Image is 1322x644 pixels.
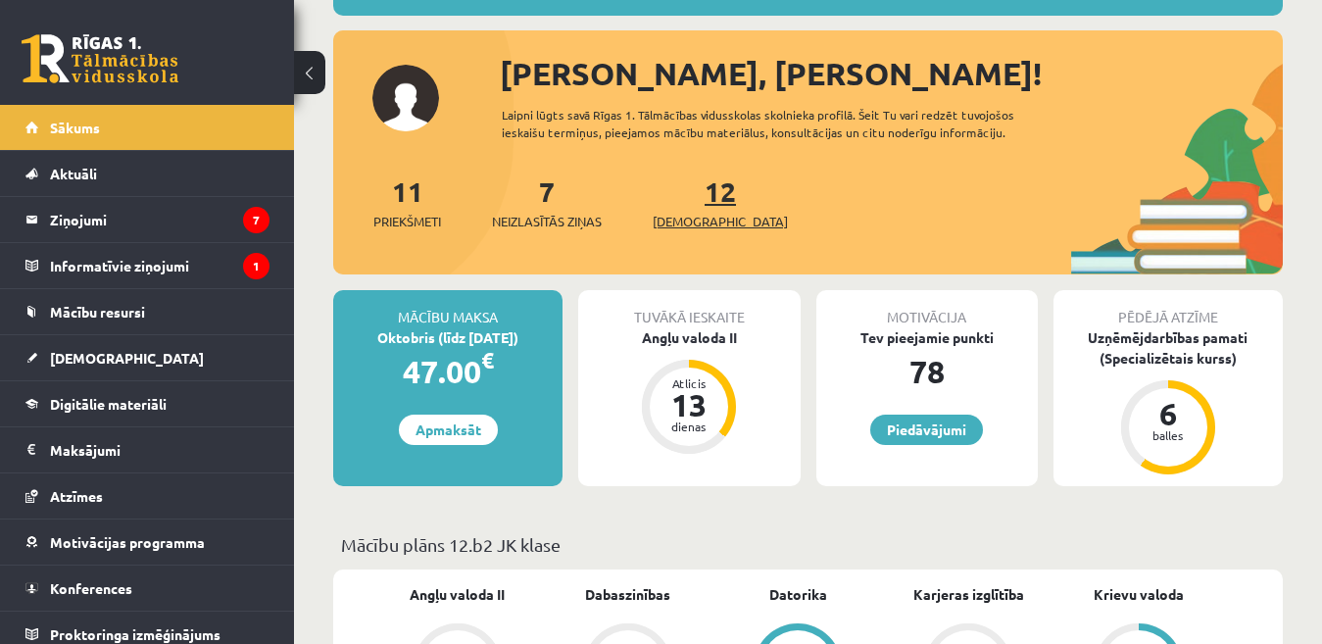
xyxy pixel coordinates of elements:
[50,243,269,288] legend: Informatīvie ziņojumi
[50,119,100,136] span: Sākums
[816,348,1038,395] div: 78
[50,533,205,551] span: Motivācijas programma
[1053,327,1283,369] div: Uzņēmējdarbības pamati (Specializētais kurss)
[1053,327,1283,477] a: Uzņēmējdarbības pamati (Specializētais kurss) 6 balles
[25,197,269,242] a: Ziņojumi7
[1139,429,1198,441] div: balles
[913,584,1024,605] a: Karjeras izglītība
[502,106,1071,141] div: Laipni lūgts savā Rīgas 1. Tālmācības vidusskolas skolnieka profilā. Šeit Tu vari redzēt tuvojošo...
[50,395,167,413] span: Digitālie materiāli
[50,625,220,643] span: Proktoringa izmēģinājums
[585,584,670,605] a: Dabaszinības
[660,421,718,432] div: dienas
[341,531,1275,558] p: Mācību plāns 12.b2 JK klase
[25,105,269,150] a: Sākums
[50,349,204,367] span: [DEMOGRAPHIC_DATA]
[25,473,269,519] a: Atzīmes
[578,327,800,457] a: Angļu valoda II Atlicis 13 dienas
[769,584,827,605] a: Datorika
[50,197,269,242] legend: Ziņojumi
[25,151,269,196] a: Aktuāli
[25,520,269,565] a: Motivācijas programma
[373,173,441,231] a: 11Priekšmeti
[1053,290,1283,327] div: Pēdējā atzīme
[333,327,563,348] div: Oktobris (līdz [DATE])
[410,584,505,605] a: Angļu valoda II
[25,243,269,288] a: Informatīvie ziņojumi1
[660,389,718,421] div: 13
[243,253,269,279] i: 1
[50,427,269,472] legend: Maksājumi
[1139,398,1198,429] div: 6
[50,579,132,597] span: Konferences
[243,207,269,233] i: 7
[50,487,103,505] span: Atzīmes
[653,173,788,231] a: 12[DEMOGRAPHIC_DATA]
[333,290,563,327] div: Mācību maksa
[25,289,269,334] a: Mācību resursi
[816,290,1038,327] div: Motivācija
[333,348,563,395] div: 47.00
[492,173,602,231] a: 7Neizlasītās ziņas
[578,327,800,348] div: Angļu valoda II
[578,290,800,327] div: Tuvākā ieskaite
[1094,584,1184,605] a: Krievu valoda
[870,415,983,445] a: Piedāvājumi
[399,415,498,445] a: Apmaksāt
[500,50,1283,97] div: [PERSON_NAME], [PERSON_NAME]!
[653,212,788,231] span: [DEMOGRAPHIC_DATA]
[25,381,269,426] a: Digitālie materiāli
[660,377,718,389] div: Atlicis
[25,427,269,472] a: Maksājumi
[373,212,441,231] span: Priekšmeti
[50,303,145,321] span: Mācību resursi
[25,335,269,380] a: [DEMOGRAPHIC_DATA]
[50,165,97,182] span: Aktuāli
[25,566,269,611] a: Konferences
[816,327,1038,348] div: Tev pieejamie punkti
[22,34,178,83] a: Rīgas 1. Tālmācības vidusskola
[481,346,494,374] span: €
[492,212,602,231] span: Neizlasītās ziņas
